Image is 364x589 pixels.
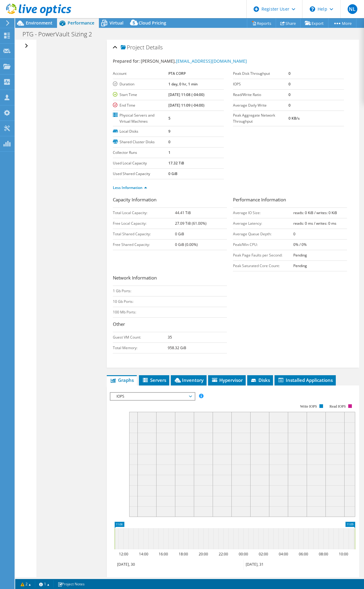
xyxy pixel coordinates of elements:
[233,196,347,204] h3: Performance Information
[175,242,198,247] b: 0 GiB (0.00%)
[110,377,134,383] span: Graphs
[233,250,294,260] td: Peak Page Faults per Second:
[178,551,188,557] text: 18:00
[168,81,198,87] b: 1 day, 0 hr, 1 min
[174,377,204,383] span: Inventory
[288,116,300,121] b: 0 KB/s
[141,58,247,64] span: [PERSON_NAME],
[168,92,204,97] b: [DATE] 11:08 (-04:00)
[113,92,168,98] label: Start Time
[198,551,208,557] text: 20:00
[113,71,168,77] label: Account
[119,551,128,557] text: 12:00
[113,218,175,229] td: Free Local Capacity:
[113,274,227,283] h3: Network Information
[288,81,291,87] b: 0
[53,580,89,588] a: Project Notes
[233,102,288,108] label: Average Daily Write
[113,393,191,400] span: IOPS
[233,229,294,239] td: Average Queue Depth:
[218,551,228,557] text: 22:00
[339,551,348,557] text: 10:00
[298,551,308,557] text: 06:00
[146,44,163,51] span: Details
[233,81,288,87] label: IOPS
[238,551,248,557] text: 00:00
[300,404,317,409] text: Write IOPS
[168,116,170,121] b: 5
[110,20,123,26] span: Virtual
[113,81,168,87] label: Duration
[288,92,291,97] b: 0
[176,58,247,64] a: [EMAIL_ADDRESS][DOMAIN_NAME]
[113,307,163,317] td: 100 Mb Ports:
[113,171,168,177] label: Used Shared Capacity
[250,377,270,383] span: Disks
[113,150,168,156] label: Collector Runs
[16,580,35,588] a: 2
[142,377,166,383] span: Servers
[158,551,168,557] text: 16:00
[113,332,168,342] td: Guest VM Count:
[139,551,148,557] text: 14:00
[168,171,177,176] b: 0 GiB
[278,551,288,557] text: 04:00
[288,71,291,76] b: 0
[348,4,357,14] span: NL
[68,20,94,26] span: Performance
[35,580,54,588] a: 1
[278,377,333,383] span: Installed Applications
[293,221,336,226] b: reads: 0 ms / writes: 0 ms
[113,102,168,108] label: End Time
[276,18,301,28] a: Share
[293,242,307,247] b: 0% / 0%
[168,160,184,166] b: 17.32 TiB
[26,20,52,26] span: Environment
[247,18,276,28] a: Reports
[233,260,294,271] td: Peak Saturated Core Count:
[113,185,147,190] a: Less Information
[113,296,163,307] td: 10 Gb Ports:
[113,321,227,329] h3: Other
[113,229,175,239] td: Total Shared Capacity:
[113,286,163,296] td: 1 Gb Ports:
[139,20,166,26] span: Cloud Pricing
[233,207,294,218] td: Average IO Size:
[288,103,291,108] b: 0
[328,18,356,28] a: More
[113,128,168,134] label: Local Disks
[211,377,243,383] span: Hypervisor
[318,551,328,557] text: 08:00
[175,221,207,226] b: 27.09 TiB (61.00%)
[233,92,288,98] label: Read/Write Ratio
[113,196,227,204] h3: Capacity Information
[168,129,170,134] b: 9
[293,263,307,268] b: Pending
[113,112,168,124] label: Physical Servers and Virtual Machines
[113,58,140,64] label: Prepared for:
[168,150,170,155] b: 1
[168,103,204,108] b: [DATE] 11:09 (-04:00)
[300,18,329,28] a: Export
[175,210,191,215] b: 44.41 TiB
[258,551,268,557] text: 02:00
[113,239,175,250] td: Free Shared Capacity:
[233,218,294,229] td: Average Latency:
[293,210,337,215] b: reads: 0 KiB / writes: 0 KiB
[168,345,186,350] b: 958.32 GiB
[113,342,168,353] td: Total Memory:
[168,71,186,76] b: PTA CORP
[20,31,101,38] h1: PTG - PowerVault Sizing 2
[233,239,294,250] td: Peak/Min CPU:
[168,139,170,144] b: 0
[113,139,168,145] label: Shared Cluster Disks
[329,404,346,409] text: Read IOPS
[233,112,288,124] label: Peak Aggregate Network Throughput
[310,6,315,12] svg: \n
[168,335,172,340] b: 35
[293,231,295,237] b: 0
[175,231,184,237] b: 0 GiB
[113,160,168,166] label: Used Local Capacity
[233,71,288,77] label: Peak Disk Throughput
[121,45,144,51] span: Project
